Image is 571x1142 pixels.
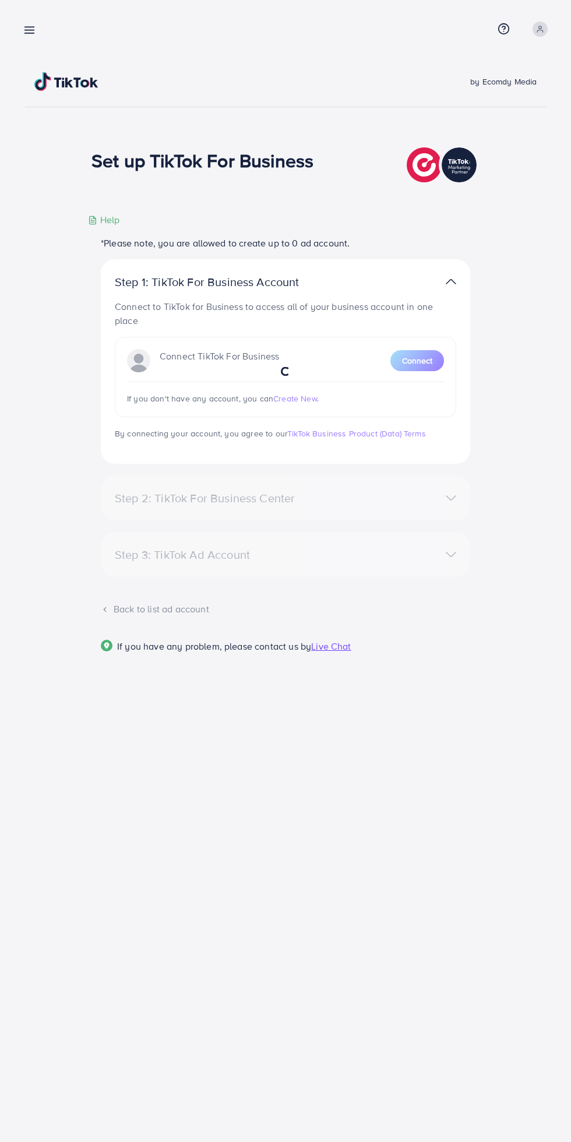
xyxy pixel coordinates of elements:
div: Help [88,213,120,227]
span: If you have any problem, please contact us by [117,640,311,653]
div: Back to list ad account [101,602,470,616]
p: *Please note, you are allowed to create up to 0 ad account. [101,236,470,250]
span: Live Chat [311,640,351,653]
p: Step 1: TikTok For Business Account [115,275,336,289]
img: TikTok partner [446,273,456,290]
img: TikTok partner [407,144,480,185]
span: by Ecomdy Media [470,76,537,87]
img: TikTok [34,72,98,91]
img: Popup guide [101,640,112,651]
h1: Set up TikTok For Business [91,149,313,171]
